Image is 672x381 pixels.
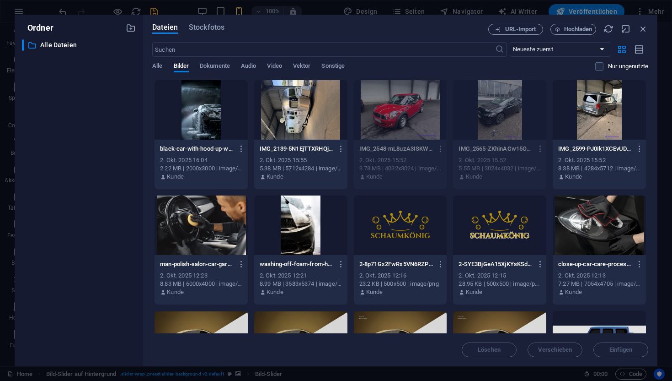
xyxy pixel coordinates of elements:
span: Hochladen [564,27,592,32]
div: ​ [22,39,24,51]
p: washing-off-foam-from-headlight-using-highpressure-washer-jet-final-rinse-ensures-thorough-cleani... [260,260,333,268]
p: Kunde [466,173,483,181]
p: 2-8p71Gx2FwRx5VN6RZPU2GA.png [359,260,433,268]
p: Kunde [466,288,483,296]
div: 2. Okt. 2025 12:13 [558,272,640,280]
button: Hochladen [550,24,596,35]
div: 2.22 MB | 2000x3000 | image/jpeg [160,164,242,173]
p: Alle Dateien [40,40,119,50]
p: man-polish-salon-car-garage-95qrdDWULqlA7w95dbf5PQ.jpg [160,260,234,268]
p: Kunde [167,173,184,181]
span: Bilder [174,60,189,73]
div: 23.2 KB | 500x500 | image/png [359,280,442,288]
div: 2. Okt. 2025 12:15 [459,272,541,280]
p: Kunde [565,173,582,181]
div: 7.27 MB | 7054x4705 | image/jpeg [558,280,640,288]
p: IMG_2599-PJ0Ik1XCEvUDdzOvum4m5g.jpeg [558,145,632,153]
span: Alle [152,60,162,73]
input: Suchen [152,42,495,57]
div: 2. Okt. 2025 15:52 [558,156,640,164]
i: Neuen Ordner erstellen [126,23,136,33]
div: 2. Okt. 2025 12:16 [359,272,442,280]
span: Stockfotos [189,22,224,33]
div: Diese Datei wurde bereits ausgewählt oder wird von diesem Element nicht unterstützt [453,80,546,140]
span: Video [267,60,282,73]
p: Kunde [366,173,383,181]
p: Kunde [366,288,383,296]
p: Zeigt nur Dateien an, die nicht auf der Website verwendet werden. Dateien, die während dieser Sit... [608,62,648,71]
p: IMG_2139-5N1EjTTXRHQjhURjUuJang.jpeg [260,145,333,153]
div: 8.38 MB | 4284x5712 | image/jpeg [558,164,640,173]
span: Vektor [293,60,311,73]
span: URL-Import [505,27,536,32]
button: URL-Import [488,24,543,35]
i: Neu laden [603,24,613,34]
span: Dokumente [200,60,230,73]
div: 5.55 MB | 3024x4032 | image/jpeg [459,164,541,173]
p: black-car-with-hood-up-word-snow-it-4xR6g49OQ7ElUEHIAHVBVg.jpg [160,145,234,153]
p: Kunde [267,288,283,296]
i: Schließen [638,24,648,34]
div: 5.38 MB | 5712x4284 | image/jpeg [260,164,342,173]
span: Audio [241,60,256,73]
div: 2. Okt. 2025 16:04 [160,156,242,164]
div: 8.83 MB | 6000x4000 | image/jpeg [160,280,242,288]
div: 2. Okt. 2025 15:52 [359,156,442,164]
div: 2. Okt. 2025 12:21 [260,272,342,280]
p: IMG_2565-ZKhinAGw15OH69q3FR62TA.jpeg [459,145,532,153]
div: 3.78 MB | 4032x3024 | image/jpeg [359,164,442,173]
p: IMG_2548-mL8uzA3ISKWuNJEP8oZEwA.jpeg [359,145,433,153]
div: 2. Okt. 2025 15:55 [260,156,342,164]
div: 28.95 KB | 500x500 | image/png [459,280,541,288]
i: Minimieren [621,24,631,34]
p: close-up-car-care-process-77JWGc8AppQ1Fym95WQ02A.jpg [558,260,632,268]
p: Kunde [267,173,283,181]
p: Kunde [565,288,582,296]
span: Sonstige [321,60,345,73]
div: 8.99 MB | 3583x5374 | image/jpeg [260,280,342,288]
div: 2. Okt. 2025 15:52 [459,156,541,164]
div: 2. Okt. 2025 12:23 [160,272,242,280]
p: Kunde [167,288,184,296]
p: 2-SYE3BjGeA15XjKYsKSdJPw.png [459,260,532,268]
span: Dateien [152,22,178,33]
p: Ordner [22,22,53,34]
